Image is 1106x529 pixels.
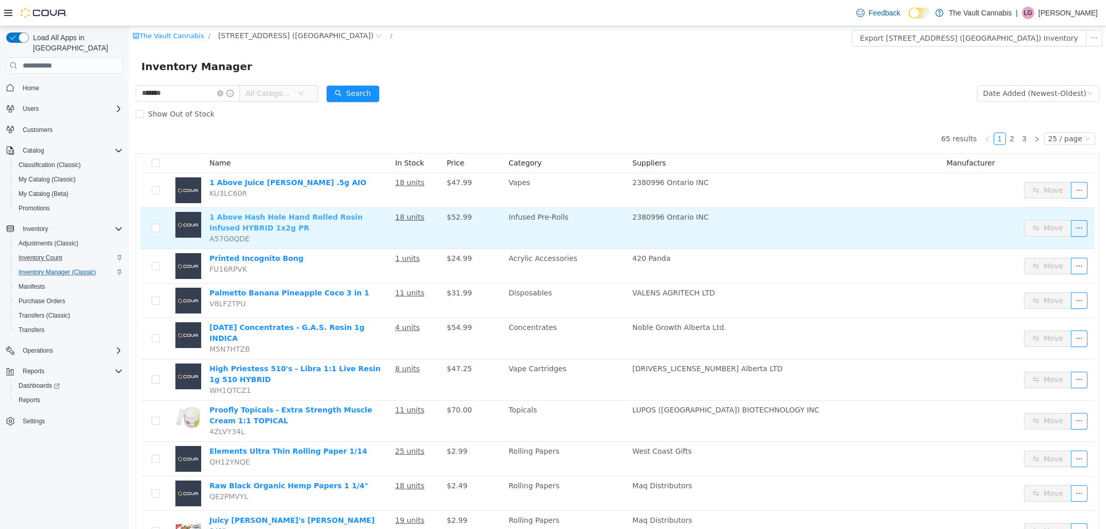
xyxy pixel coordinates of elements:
[890,107,901,118] a: 3
[942,156,958,172] button: icon: ellipsis
[97,63,105,71] i: icon: info-circle
[14,280,123,293] span: Manifests
[942,304,958,321] button: icon: ellipsis
[19,415,123,427] span: Settings
[19,82,43,94] a: Home
[376,223,499,257] td: Acrylic Accessories
[23,417,45,425] span: Settings
[23,126,53,134] span: Customers
[376,292,499,333] td: Concentrates
[80,228,174,236] a: Printed Incognito Bong
[198,59,250,76] button: icon: searchSearch
[2,122,127,137] button: Customers
[942,266,958,283] button: icon: ellipsis
[80,133,102,141] span: Name
[318,187,343,195] span: $52.99
[19,161,81,169] span: Classification (Classic)
[46,186,72,211] img: 1 Above Hash Hole Hand Rolled Rosin Infused HYBRID 1x2g PR placeholder
[80,239,118,247] span: FU16RPVK
[19,81,123,94] span: Home
[10,323,127,337] button: Transfers
[14,394,44,406] a: Reports
[10,393,127,407] button: Reports
[949,7,1012,19] p: The Vault Cannabis
[895,266,942,283] button: icon: swapMove
[46,337,72,363] img: High Priestess 510's - Libra 1:1 Live Resin 1g 510 HYBRID placeholder
[908,8,930,19] input: Dark Mode
[80,273,117,282] span: V8LF2TPU
[19,396,40,404] span: Reports
[19,254,62,262] span: Inventory Count
[376,416,499,450] td: Rolling Papers
[14,379,123,392] span: Dashboards
[23,367,44,375] span: Reports
[19,268,96,276] span: Inventory Manager (Classic)
[1016,7,1018,19] p: |
[14,188,123,200] span: My Catalog (Beta)
[46,420,72,445] img: Elements Ultra Thin Rolling Paper 1/14 placeholder
[503,421,563,429] span: West Coast Gifts
[14,266,100,278] a: Inventory Manager (Classic)
[376,485,499,526] td: Rolling Papers
[376,333,499,374] td: Vape Cartridges
[10,378,127,393] a: Dashboards
[19,223,52,235] button: Inventory
[503,152,580,160] span: 2380996 Ontario INC
[10,236,127,251] button: Adjustments (Classic)
[19,365,123,377] span: Reports
[23,84,39,92] span: Home
[10,187,127,201] button: My Catalog (Beta)
[10,201,127,216] button: Promotions
[14,252,123,264] span: Inventory Count
[2,414,127,428] button: Settings
[88,64,94,70] i: icon: close-circle
[266,187,296,195] u: 18 units
[117,62,164,72] span: All Categories
[503,228,542,236] span: 420 Panda
[503,297,597,305] span: Noble Growth Alberta Ltd.
[80,490,246,509] a: Juicy [PERSON_NAME]'s [PERSON_NAME] 1/4"
[14,159,85,171] a: Classification (Classic)
[812,106,848,119] li: 65 results
[14,159,123,171] span: Classification (Classic)
[869,8,900,18] span: Feedback
[877,106,889,119] li: 2
[80,262,240,271] a: Palmetto Banana Pineapple Coco 3 in 1
[15,84,90,92] span: Show Out of Stock
[895,497,942,514] button: icon: swapMove
[19,239,78,247] span: Adjustments (Classic)
[1024,7,1032,19] span: LG
[10,279,127,294] button: Manifests
[895,194,942,210] button: icon: swapMove
[10,308,127,323] button: Transfers (Classic)
[2,80,127,95] button: Home
[955,109,962,117] i: icon: down
[80,421,238,429] a: Elements Ultra Thin Rolling Paper 1/14
[266,297,291,305] u: 4 units
[29,32,123,53] span: Load All Apps in [GEOGRAPHIC_DATA]
[14,237,83,250] a: Adjustments (Classic)
[895,232,942,248] button: icon: swapMove
[80,379,243,399] a: Proofly Topicals - Extra Strength Muscle Cream 1:1 TOPICAL
[942,424,958,441] button: icon: ellipsis
[23,146,44,155] span: Catalog
[380,133,413,141] span: Category
[942,497,958,514] button: icon: ellipsis
[89,4,245,15] span: 1600 Ness Ave. (Winnipeg)
[80,466,119,474] span: QE2PMVYL
[376,374,499,416] td: Topicals
[14,202,123,214] span: Promotions
[19,344,123,357] span: Operations
[376,450,499,485] td: Rolling Papers
[80,360,122,368] span: WH1QTCZ1
[895,387,942,403] button: icon: swapMove
[318,338,343,346] span: $47.25
[895,459,942,475] button: icon: swapMove
[19,103,123,115] span: Users
[818,133,866,141] span: Manufacturer
[19,190,69,198] span: My Catalog (Beta)
[79,6,82,13] span: /
[376,147,499,181] td: Vapes
[10,265,127,279] button: Inventory Manager (Classic)
[855,110,861,116] i: icon: left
